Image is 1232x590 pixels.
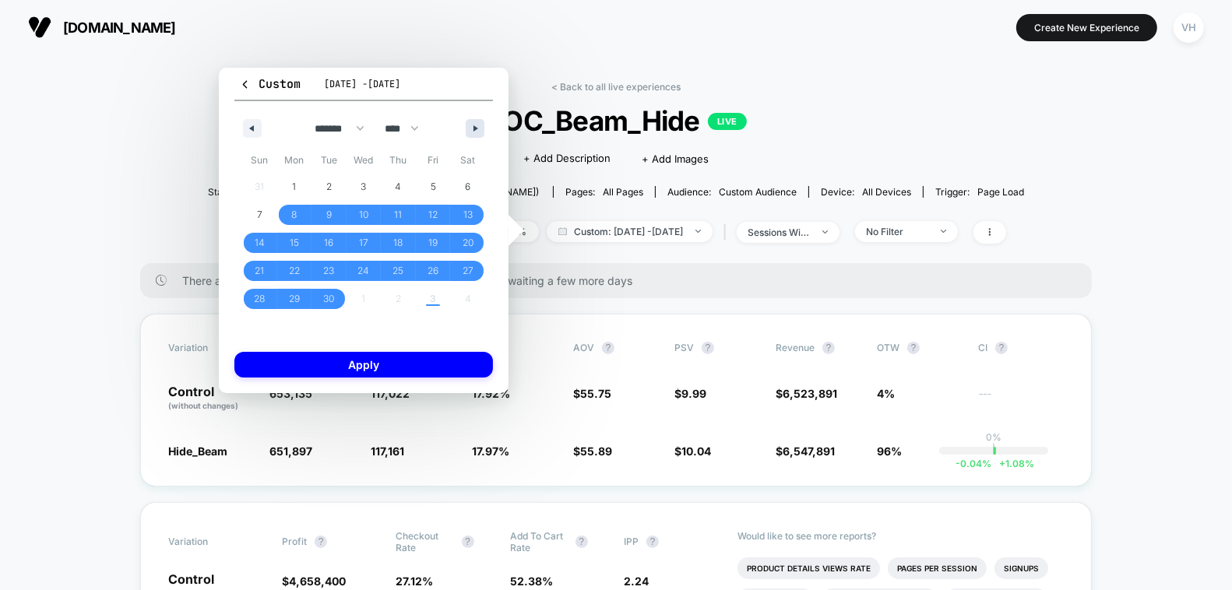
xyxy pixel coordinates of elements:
[416,229,451,257] button: 19
[523,151,611,167] span: + Add Description
[642,153,709,165] span: + Add Images
[359,201,368,229] span: 10
[416,173,451,201] button: 5
[347,257,382,285] button: 24
[323,285,334,313] span: 30
[428,229,438,257] span: 19
[603,186,643,198] span: all pages
[783,444,835,458] span: 6,547,891
[23,15,181,40] button: [DOMAIN_NAME]
[708,113,747,130] p: LIVE
[315,536,327,548] button: ?
[277,229,312,257] button: 15
[234,352,493,378] button: Apply
[239,76,301,92] span: Custom
[573,444,612,458] span: $
[255,257,264,285] span: 21
[862,186,911,198] span: all devices
[510,530,568,553] span: Add To Cart Rate
[450,229,485,257] button: 20
[28,16,51,39] img: Visually logo
[347,148,382,173] span: Wed
[580,387,611,400] span: 55.75
[381,148,416,173] span: Thu
[576,536,588,548] button: ?
[326,173,332,201] span: 2
[558,227,567,235] img: calendar
[995,342,1008,354] button: ?
[450,257,485,285] button: 27
[573,342,594,353] span: AOV
[695,230,701,233] img: end
[381,201,416,229] button: 11
[510,574,553,588] span: 52.38 %
[737,530,1064,542] p: Would like to see more reports?
[463,229,473,257] span: 20
[289,285,300,313] span: 29
[992,443,995,455] p: |
[347,229,382,257] button: 17
[416,148,451,173] span: Fri
[472,444,509,458] span: 17.97 %
[381,229,416,257] button: 18
[242,257,277,285] button: 21
[674,387,706,400] span: $
[416,201,451,229] button: 12
[277,148,312,173] span: Mon
[291,201,297,229] span: 8
[999,458,1005,469] span: +
[1169,12,1209,44] button: VH
[277,173,312,201] button: 1
[168,342,254,354] span: Variation
[290,229,299,257] span: 15
[359,229,368,257] span: 17
[565,186,643,198] div: Pages:
[168,444,227,458] span: Hide_Beam
[381,257,416,285] button: 25
[877,444,902,458] span: 96%
[312,201,347,229] button: 9
[991,458,1034,469] span: 1.08 %
[312,148,347,173] span: Tue
[956,458,991,469] span: -0.04 %
[624,536,639,547] span: IPP
[808,186,923,198] span: Device:
[907,342,920,354] button: ?
[361,173,366,201] span: 3
[257,201,262,229] span: 7
[324,78,400,90] span: [DATE] - [DATE]
[396,173,402,201] span: 4
[254,285,265,313] span: 28
[242,285,277,313] button: 28
[1174,12,1204,43] div: VH
[888,557,987,579] li: Pages Per Session
[312,285,347,313] button: 30
[465,173,470,201] span: 6
[978,389,1064,412] span: ---
[182,274,1061,287] span: There are still no statistically significant results. We recommend waiting a few more days
[326,201,332,229] span: 9
[674,444,711,458] span: $
[986,431,1001,443] p: 0%
[776,342,815,353] span: Revenue
[381,173,416,201] button: 4
[431,173,436,201] span: 5
[357,257,369,285] span: 24
[289,257,300,285] span: 22
[941,230,946,233] img: end
[277,285,312,313] button: 29
[994,557,1048,579] li: Signups
[234,76,493,101] button: Custom[DATE] -[DATE]
[347,201,382,229] button: 10
[282,536,307,547] span: Profit
[450,148,485,173] span: Sat
[720,221,737,244] span: |
[822,342,835,354] button: ?
[450,201,485,229] button: 13
[428,201,438,229] span: 12
[822,230,828,234] img: end
[702,342,714,354] button: ?
[168,401,238,410] span: (without changes)
[168,385,254,412] p: Control
[551,81,681,93] a: < Back to all live experiences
